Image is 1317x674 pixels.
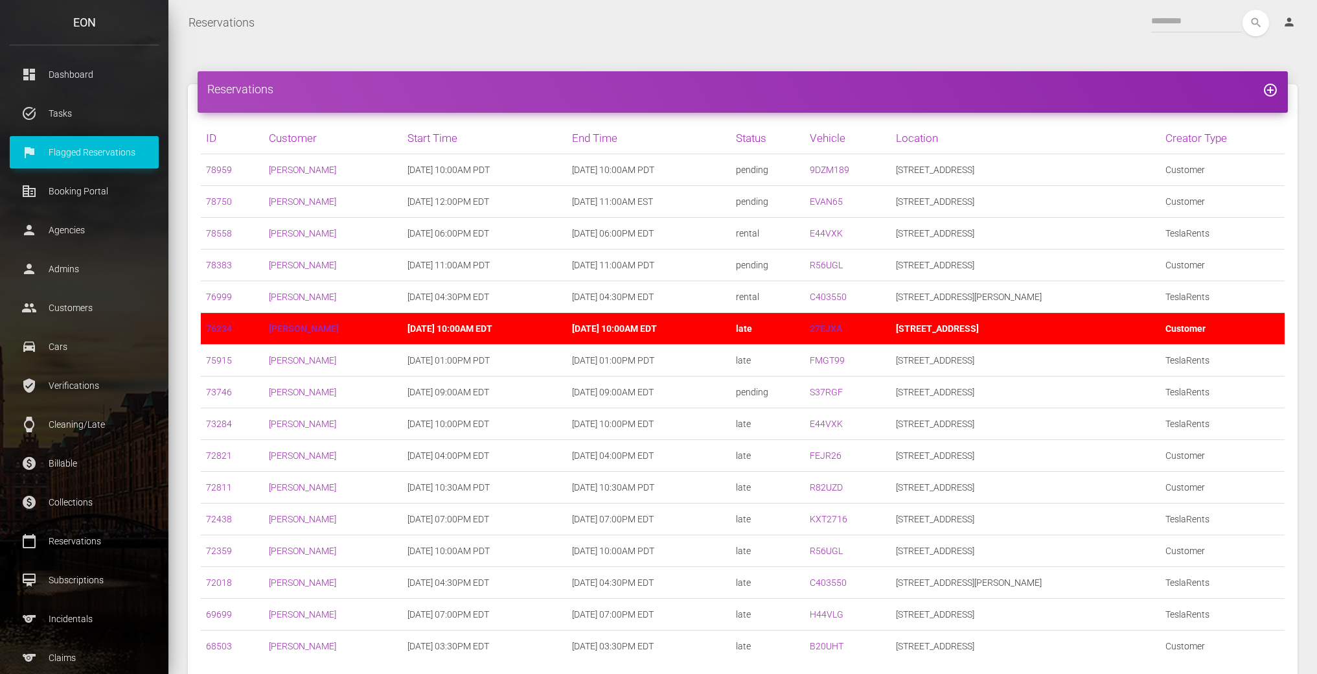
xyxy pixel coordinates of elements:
a: S37RGF [810,387,843,397]
td: [STREET_ADDRESS] [891,599,1160,631]
p: Customers [19,298,149,318]
p: Cleaning/Late [19,415,149,434]
a: watch Cleaning/Late [10,408,159,441]
td: Customer [1160,631,1285,662]
a: 72811 [206,482,232,493]
p: Claims [19,648,149,668]
a: 76999 [206,292,232,302]
td: [DATE] 01:00PM PDT [402,345,567,377]
td: Customer [1160,440,1285,472]
a: person Agencies [10,214,159,246]
td: pending [731,186,805,218]
a: R56UGL [810,260,843,270]
a: person Admins [10,253,159,285]
a: [PERSON_NAME] [269,482,336,493]
td: [STREET_ADDRESS] [891,154,1160,186]
a: 69699 [206,609,232,620]
td: [DATE] 04:00PM EDT [402,440,567,472]
td: late [731,504,805,535]
td: [STREET_ADDRESS] [891,535,1160,567]
p: Collections [19,493,149,512]
a: task_alt Tasks [10,97,159,130]
td: TeslaRents [1160,281,1285,313]
a: 68503 [206,641,232,651]
td: Customer [1160,313,1285,345]
td: [DATE] 04:30PM EDT [567,281,731,313]
td: [DATE] 10:00AM PDT [567,535,731,567]
a: C403550 [810,577,847,588]
a: FMGT99 [810,355,845,366]
a: B20UHT [810,641,843,651]
td: late [731,408,805,440]
td: [DATE] 10:00AM PDT [402,535,567,567]
p: Cars [19,337,149,356]
td: pending [731,377,805,408]
a: [PERSON_NAME] [269,546,336,556]
td: [DATE] 09:00AM EDT [567,377,731,408]
td: [DATE] 10:30AM PDT [402,472,567,504]
p: Agencies [19,220,149,240]
a: people Customers [10,292,159,324]
td: TeslaRents [1160,377,1285,408]
td: [STREET_ADDRESS] [891,504,1160,535]
a: corporate_fare Booking Portal [10,175,159,207]
th: Vehicle [805,122,891,154]
td: Customer [1160,250,1285,281]
a: 9DZM189 [810,165,849,175]
td: [DATE] 10:00PM EDT [402,408,567,440]
td: [DATE] 04:00PM EDT [567,440,731,472]
a: [PERSON_NAME] [269,323,339,334]
td: [DATE] 04:30PM EDT [402,281,567,313]
td: [DATE] 11:00AM PDT [567,250,731,281]
a: FEJR26 [810,450,842,461]
a: [PERSON_NAME] [269,387,336,397]
p: Booking Portal [19,181,149,201]
td: [DATE] 10:00AM EDT [567,313,731,345]
p: Incidentals [19,609,149,629]
td: Customer [1160,535,1285,567]
td: [DATE] 07:00PM EDT [402,599,567,631]
td: [STREET_ADDRESS] [891,218,1160,250]
td: [DATE] 10:00AM PDT [402,154,567,186]
a: [PERSON_NAME] [269,260,336,270]
td: TeslaRents [1160,504,1285,535]
td: [DATE] 03:30PM EDT [402,631,567,662]
p: Reservations [19,531,149,551]
td: TeslaRents [1160,408,1285,440]
td: [DATE] 10:00AM EDT [402,313,567,345]
td: [DATE] 10:00AM PDT [567,154,731,186]
td: late [731,599,805,631]
a: sports Claims [10,642,159,674]
a: [PERSON_NAME] [269,419,336,429]
a: Reservations [189,6,255,39]
th: ID [201,122,264,154]
a: drive_eta Cars [10,331,159,363]
td: [DATE] 10:00PM EDT [567,408,731,440]
a: 72438 [206,514,232,524]
p: Subscriptions [19,570,149,590]
td: rental [731,281,805,313]
td: late [731,313,805,345]
a: flag Flagged Reservations [10,136,159,168]
a: 78558 [206,228,232,238]
button: search [1243,10,1269,36]
td: [DATE] 07:00PM EDT [567,599,731,631]
p: Billable [19,454,149,473]
a: C403550 [810,292,847,302]
a: 73746 [206,387,232,397]
a: [PERSON_NAME] [269,450,336,461]
td: [STREET_ADDRESS][PERSON_NAME] [891,281,1160,313]
a: 73284 [206,419,232,429]
p: Tasks [19,104,149,123]
a: E44VXK [810,228,843,238]
h4: Reservations [207,81,1278,97]
a: [PERSON_NAME] [269,355,336,366]
td: TeslaRents [1160,345,1285,377]
th: Start Time [402,122,567,154]
th: End Time [567,122,731,154]
td: TeslaRents [1160,599,1285,631]
a: EVAN65 [810,196,843,207]
td: [STREET_ADDRESS] [891,345,1160,377]
i: person [1283,16,1296,29]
